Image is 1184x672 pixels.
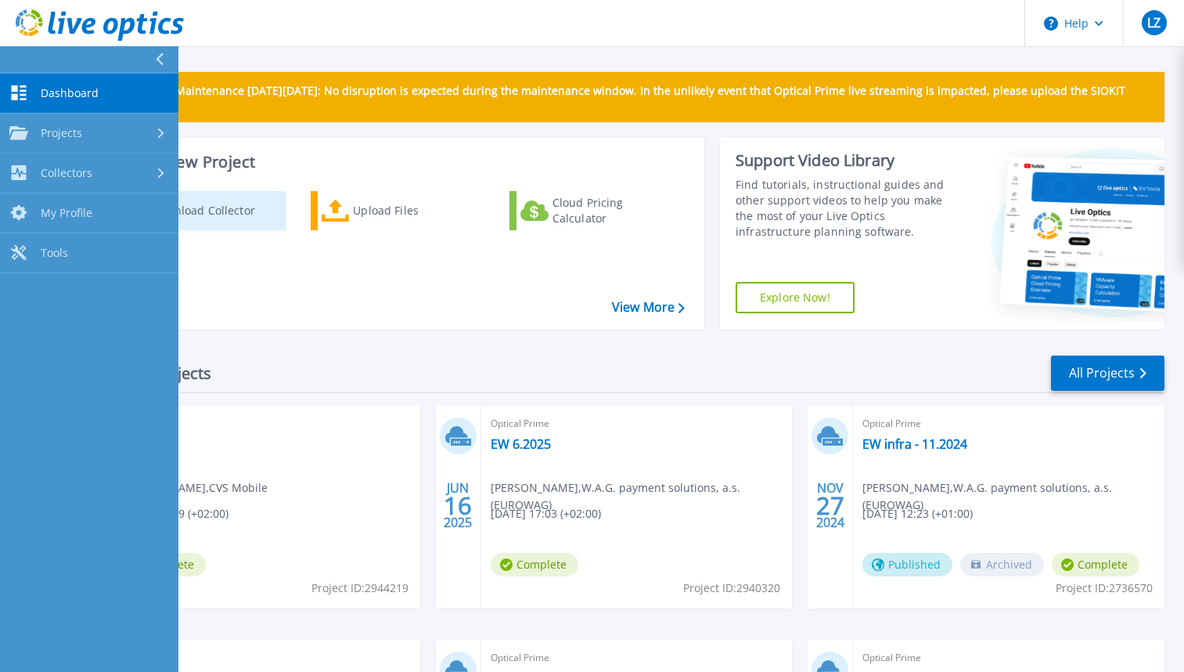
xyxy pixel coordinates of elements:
[612,300,685,315] a: View More
[509,191,684,230] a: Cloud Pricing Calculator
[552,195,678,226] div: Cloud Pricing Calculator
[491,436,551,452] a: EW 6.2025
[1051,356,1164,391] a: All Projects
[311,191,485,230] a: Upload Files
[353,195,478,226] div: Upload Files
[862,415,1155,432] span: Optical Prime
[491,649,783,667] span: Optical Prime
[815,477,845,534] div: NOV 2024
[41,166,92,180] span: Collectors
[862,553,952,576] span: Published
[491,479,793,514] span: [PERSON_NAME] , W.A.G. payment solutions, a.s. (EUROWAG)
[111,154,684,171] h3: Start a New Project
[444,499,472,512] span: 16
[117,85,1152,110] p: Scheduled Maintenance [DATE][DATE]: No disruption is expected during the maintenance window. In t...
[736,150,959,171] div: Support Video Library
[1147,16,1161,29] span: LZ
[111,191,286,230] a: Download Collector
[491,553,578,576] span: Complete
[736,177,959,240] div: Find tutorials, instructional guides and other support videos to help you make the most of your L...
[960,553,1044,576] span: Archived
[736,282,855,313] a: Explore Now!
[1052,553,1139,576] span: Complete
[41,206,92,220] span: My Profile
[311,580,408,597] span: Project ID: 2944219
[1056,580,1153,597] span: Project ID: 2736570
[443,477,473,534] div: JUN 2025
[816,499,844,512] span: 27
[862,505,973,522] span: [DATE] 12:23 (+01:00)
[41,126,82,140] span: Projects
[41,86,99,100] span: Dashboard
[41,246,68,260] span: Tools
[862,479,1164,514] span: [PERSON_NAME] , W.A.G. payment solutions, a.s. (EUROWAG)
[118,415,411,432] span: Optical Prime
[862,436,967,452] a: EW infra - 11.2024
[862,649,1155,667] span: Optical Prime
[491,415,783,432] span: Optical Prime
[491,505,601,522] span: [DATE] 17:03 (+02:00)
[118,649,411,667] span: Optical Prime
[151,195,276,226] div: Download Collector
[118,479,268,497] span: [PERSON_NAME] , CVS Mobile
[683,580,780,597] span: Project ID: 2940320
